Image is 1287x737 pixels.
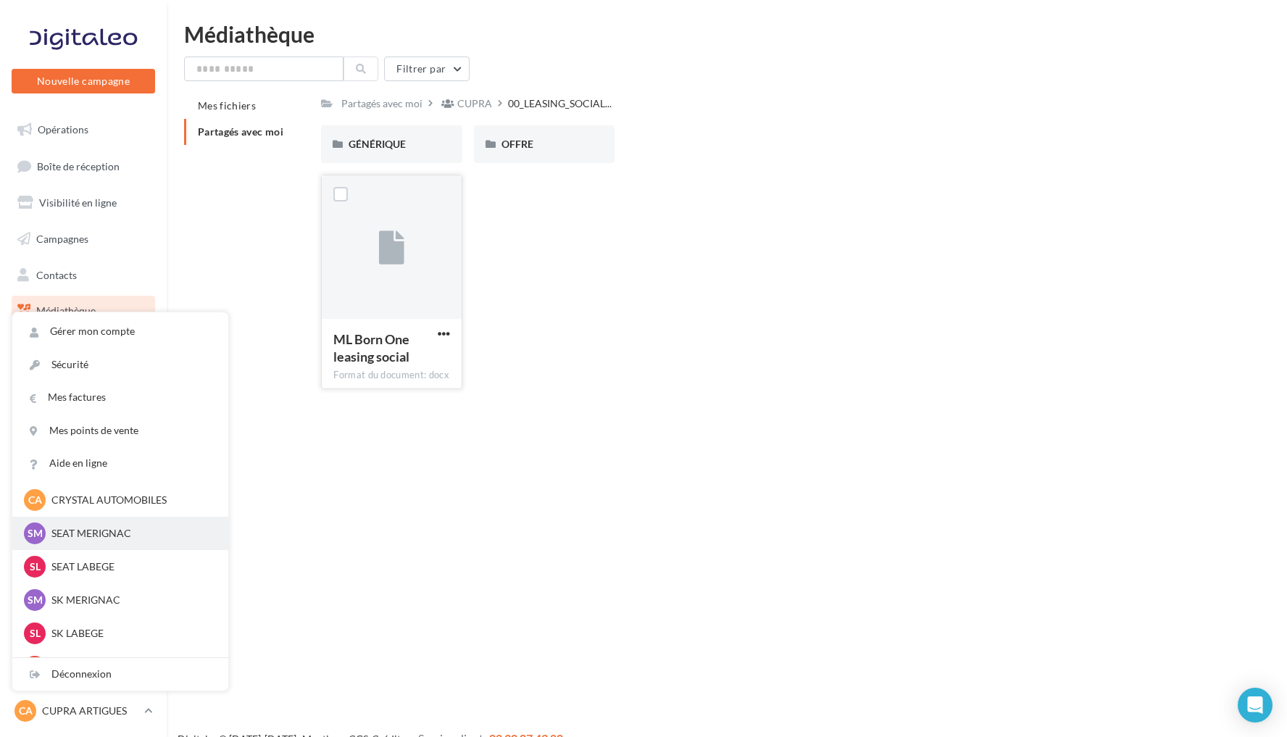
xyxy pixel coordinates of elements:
span: Partagés avec moi [198,125,283,138]
a: Aide en ligne [12,447,228,480]
span: CA [19,704,33,718]
a: Visibilité en ligne [9,188,158,218]
div: Médiathèque [184,23,1270,45]
div: Déconnexion [12,658,228,691]
span: 00_LEASING_SOCIAL... [508,96,612,111]
p: CUPRA ARTIGUES [42,704,138,718]
p: CRYSTAL AUTOMOBILES [51,493,211,507]
button: Filtrer par [384,57,470,81]
span: Boîte de réception [37,159,120,172]
span: Contacts [36,268,77,280]
p: SEAT LABEGE [51,559,211,574]
a: Sécurité [12,349,228,381]
a: Opérations [9,114,158,145]
a: Campagnes [9,224,158,254]
span: SM [28,526,43,541]
span: SL [30,626,41,641]
a: Gérer mon compte [12,315,228,348]
a: Campagnes DataOnDemand [9,416,158,459]
span: GÉNÉRIQUE [349,138,406,150]
div: Format du document: docx [333,369,449,382]
span: Mes fichiers [198,99,256,112]
span: SL [30,559,41,574]
span: Campagnes [36,233,88,245]
a: PLV et print personnalisable [9,368,158,411]
a: Mes points de vente [12,415,228,447]
span: CA [28,493,42,507]
button: Nouvelle campagne [12,69,155,93]
span: Visibilité en ligne [39,196,117,209]
div: Partagés avec moi [341,96,422,111]
span: OFFRE [501,138,533,150]
a: Boîte de réception [9,151,158,182]
a: Mes factures [12,381,228,414]
a: Contacts [9,260,158,291]
span: SM [28,593,43,607]
span: ML Born One leasing social [333,331,409,365]
p: SK MERIGNAC [51,593,211,607]
span: Opérations [38,123,88,136]
div: CUPRA [457,96,492,111]
div: Open Intercom Messenger [1238,688,1273,723]
a: Calendrier [9,332,158,362]
span: Médiathèque [36,304,96,317]
a: Médiathèque [9,296,158,326]
a: CA CUPRA ARTIGUES [12,697,155,725]
p: SK LABEGE [51,626,211,641]
p: SEAT MERIGNAC [51,526,211,541]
